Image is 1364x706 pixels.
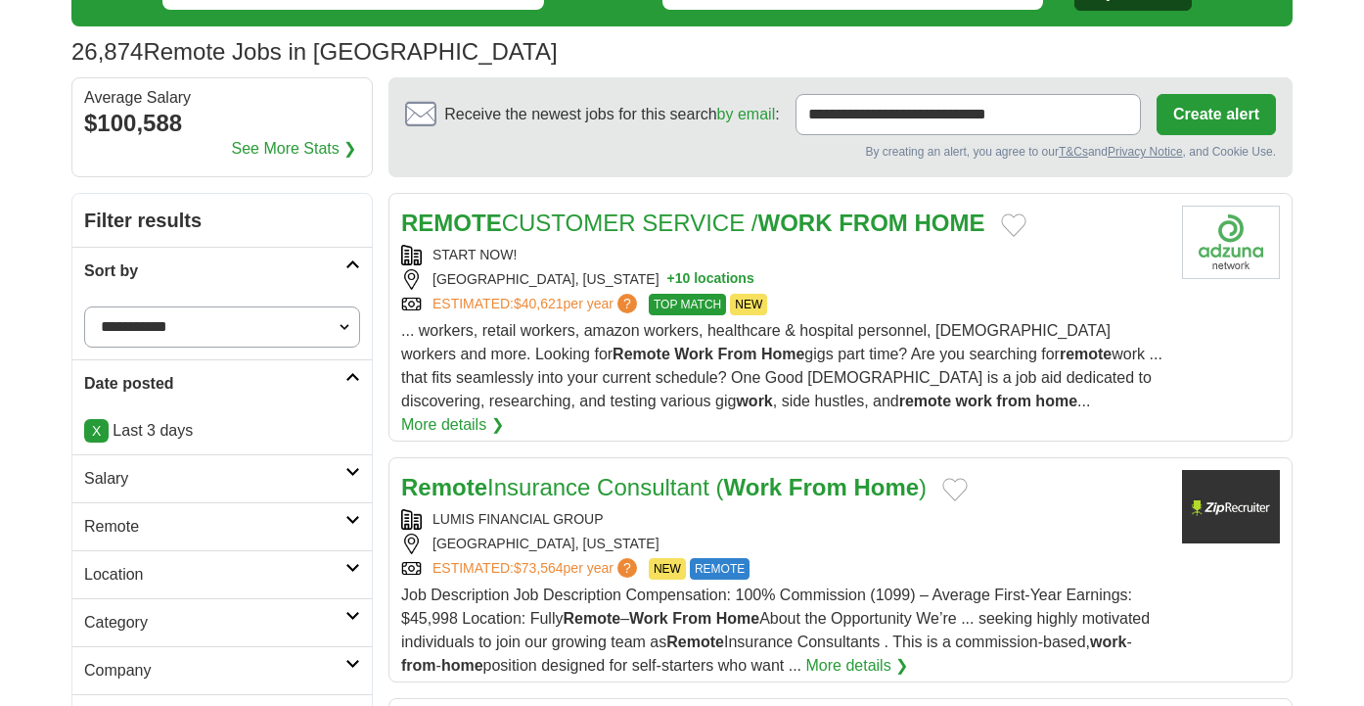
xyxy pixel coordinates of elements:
[758,210,833,236] strong: WORK
[853,474,919,500] strong: Home
[84,467,345,491] h2: Salary
[1108,145,1183,159] a: Privacy Notice
[629,610,668,627] strong: Work
[613,346,670,362] strong: Remote
[789,474,847,500] strong: From
[84,106,360,141] div: $100,588
[432,558,641,580] a: ESTIMATED:$73,564per year?
[401,509,1166,530] div: LUMIS FINANCIAL GROUP
[761,346,804,362] strong: Home
[806,654,909,678] a: More details ❯
[72,550,372,598] a: Location
[84,90,360,106] div: Average Salary
[401,474,927,500] a: RemoteInsurance Consultant (Work From Home)
[401,322,1162,409] span: ... workers, retail workers, amazon workers, healthcare & hospital personnel, [DEMOGRAPHIC_DATA] ...
[401,413,504,437] a: More details ❯
[1090,634,1126,650] strong: work
[432,294,641,315] a: ESTIMATED:$40,621per year?
[717,346,756,362] strong: From
[401,245,1166,265] div: START NOW!
[401,210,985,236] a: REMOTECUSTOMER SERVICE /WORK FROM HOME
[899,393,951,409] strong: remote
[232,137,357,161] a: See More Stats ❯
[72,646,372,694] a: Company
[401,657,436,674] strong: from
[649,558,686,580] span: NEW
[401,534,1166,554] div: [GEOGRAPHIC_DATA], [US_STATE]
[514,560,564,576] span: $73,564
[84,515,345,539] h2: Remote
[666,634,724,650] strong: Remote
[736,393,772,409] strong: work
[401,210,502,236] strong: REMOTE
[401,269,1166,290] div: [GEOGRAPHIC_DATA], [US_STATE]
[405,143,1276,161] div: By creating an alert, you agree to our and , and Cookie Use.
[1035,393,1077,409] strong: home
[72,359,372,407] a: Date posted
[667,269,754,290] button: +10 locations
[1182,206,1280,279] img: Company logo
[717,106,776,122] a: by email
[672,610,711,627] strong: From
[649,294,726,315] span: TOP MATCH
[401,474,487,500] strong: Remote
[942,478,968,501] button: Add to favorite jobs
[1157,94,1276,135] button: Create alert
[667,269,675,290] span: +
[84,419,109,443] a: X
[839,210,908,236] strong: FROM
[72,194,372,247] h2: Filter results
[84,259,345,283] h2: Sort by
[71,34,143,70] span: 26,874
[674,346,713,362] strong: Work
[724,474,783,500] strong: Work
[617,558,637,578] span: ?
[84,419,360,443] p: Last 3 days
[444,103,779,126] span: Receive the newest jobs for this search :
[690,558,750,580] span: REMOTE
[72,502,372,550] a: Remote
[514,296,564,311] span: $40,621
[730,294,767,315] span: NEW
[441,657,483,674] strong: home
[84,659,345,682] h2: Company
[1059,145,1088,159] a: T&Cs
[84,372,345,396] h2: Date posted
[1060,346,1112,362] strong: remote
[72,247,372,295] a: Sort by
[1001,213,1026,237] button: Add to favorite jobs
[72,598,372,646] a: Category
[72,454,372,502] a: Salary
[617,294,637,313] span: ?
[84,611,345,635] h2: Category
[71,38,558,65] h1: Remote Jobs in [GEOGRAPHIC_DATA]
[956,393,992,409] strong: work
[84,563,345,587] h2: Location
[915,210,985,236] strong: HOME
[716,610,759,627] strong: Home
[563,610,620,627] strong: Remote
[996,393,1031,409] strong: from
[401,587,1150,674] span: Job Description Job Description Compensation: 100% Commission (1099) – Average First-Year Earning...
[1182,470,1280,543] img: Company logo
